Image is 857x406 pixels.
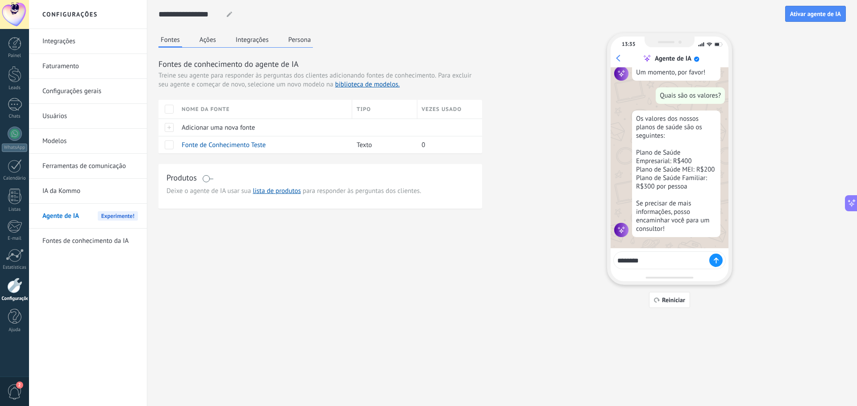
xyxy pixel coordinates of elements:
[29,29,147,54] li: Integrações
[614,66,628,81] img: agent icon
[42,204,79,229] span: Agente de IA
[42,129,138,154] a: Modelos
[2,207,28,213] div: Listas
[656,87,725,104] div: Quais são os valores?
[158,33,182,48] button: Fontes
[357,141,372,149] span: Texto
[655,54,691,63] div: Agente de IA
[158,71,436,80] span: Treine seu agente para responder às perguntas dos clientes adicionando fontes de conhecimento.
[42,179,138,204] a: IA da Kommo
[166,187,474,196] span: Deixe o agente de IA usar sua para responder às perguntas dos clientes.
[29,129,147,154] li: Modelos
[29,154,147,179] li: Ferramentas de comunicação
[352,100,417,119] div: Tipo
[177,100,352,119] div: Nome da fonte
[166,172,197,183] h3: Produtos
[182,141,266,149] span: Fonte de Conhecimento Teste
[29,204,147,229] li: Agente de IA
[42,204,138,229] a: Agente de IAExperimente!
[614,223,628,237] img: agent icon
[42,54,138,79] a: Faturamento
[158,71,471,89] span: Para excluir seu agente e começar de novo, selecione um novo modelo na
[649,292,690,308] button: Reiniciar
[790,11,841,17] span: Ativar agente de IA
[2,144,27,152] div: WhatsApp
[2,114,28,119] div: Chats
[2,236,28,242] div: E-mail
[29,179,147,204] li: IA da Kommo
[29,79,147,104] li: Configurações gerais
[158,58,482,70] h3: Fontes de conhecimento do agente de IA
[2,85,28,91] div: Leads
[2,265,28,271] div: Estatísticas
[29,54,147,79] li: Faturamento
[98,211,138,221] span: Experimente!
[233,33,271,46] button: Integrações
[42,154,138,179] a: Ferramentas de comunicação
[16,381,23,389] span: 2
[2,296,28,302] div: Configurações
[335,80,400,89] a: biblioteca de modelos.
[662,297,685,303] span: Reiniciar
[785,6,846,22] button: Ativar agente de IA
[29,229,147,253] li: Fontes de conhecimento da IA
[417,136,476,153] div: 0
[42,79,138,104] a: Configurações gerais
[42,29,138,54] a: Integrações
[417,100,483,119] div: Vezes usado
[2,176,28,181] div: Calendário
[42,229,138,254] a: Fontes de conhecimento da IA
[622,41,635,48] div: 13:35
[352,136,413,153] div: Texto
[182,123,255,132] span: Adicionar uma nova fonte
[2,327,28,333] div: Ajuda
[422,141,425,149] span: 0
[42,104,138,129] a: Usuários
[2,53,28,59] div: Painel
[253,187,301,195] a: lista de produtos
[197,33,218,46] button: Ações
[29,104,147,129] li: Usuários
[632,111,720,237] div: Os valores dos nossos planos de saúde são os seguintes: Plano de Saúde Empresarial: R$400 Plano d...
[286,33,313,46] button: Persona
[177,136,348,153] div: Fonte de Conhecimento Teste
